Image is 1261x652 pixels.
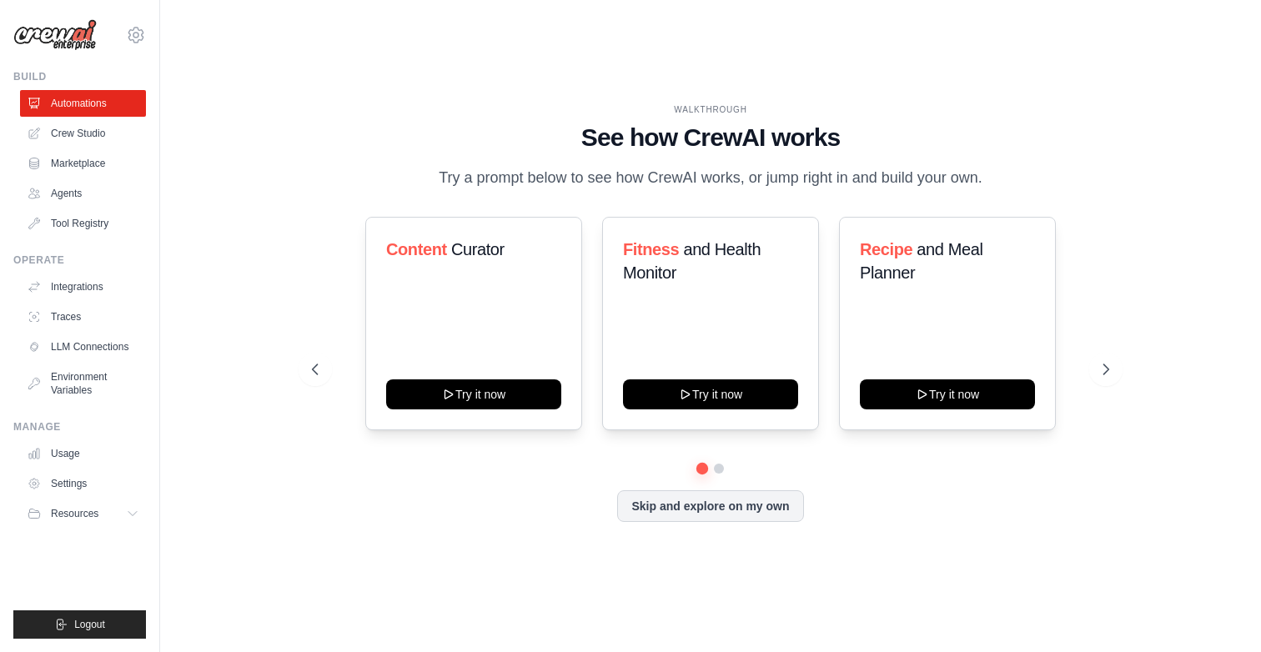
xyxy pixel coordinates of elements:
span: and Meal Planner [860,240,982,282]
div: Build [13,70,146,83]
button: Resources [20,500,146,527]
span: Recipe [860,240,912,258]
button: Logout [13,610,146,639]
div: WALKTHROUGH [312,103,1110,116]
a: Marketplace [20,150,146,177]
span: Logout [74,618,105,631]
p: Try a prompt below to see how CrewAI works, or jump right in and build your own. [430,166,991,190]
a: Agents [20,180,146,207]
span: Curator [451,240,505,258]
a: Environment Variables [20,364,146,404]
img: Logo [13,19,97,51]
a: Traces [20,303,146,330]
a: Tool Registry [20,210,146,237]
a: LLM Connections [20,334,146,360]
button: Try it now [386,379,561,409]
button: Skip and explore on my own [617,490,803,522]
button: Try it now [623,379,798,409]
a: Crew Studio [20,120,146,147]
div: Operate [13,253,146,267]
div: Manage [13,420,146,434]
h1: See how CrewAI works [312,123,1110,153]
span: Resources [51,507,98,520]
button: Try it now [860,379,1035,409]
a: Automations [20,90,146,117]
span: and Health Monitor [623,240,761,282]
a: Settings [20,470,146,497]
a: Integrations [20,273,146,300]
a: Usage [20,440,146,467]
iframe: Chat Widget [1178,572,1261,652]
span: Content [386,240,447,258]
span: Fitness [623,240,679,258]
